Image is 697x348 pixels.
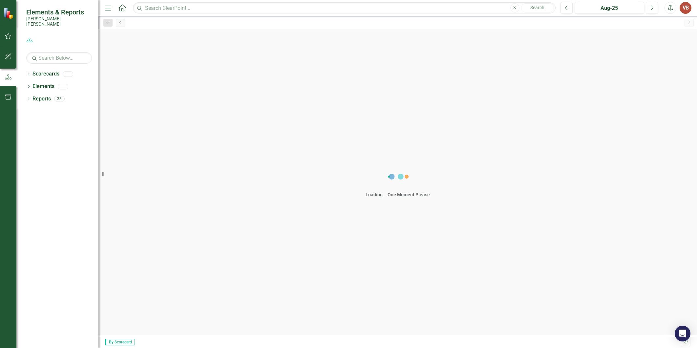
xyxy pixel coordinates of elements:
input: Search Below... [26,52,92,64]
a: Elements [32,83,54,90]
a: Reports [32,95,51,103]
div: 33 [54,96,65,102]
img: ClearPoint Strategy [3,8,15,19]
button: Aug-25 [575,2,644,14]
span: Search [530,5,544,10]
span: Elements & Reports [26,8,92,16]
a: Scorecards [32,70,59,78]
span: By Scorecard [105,339,135,345]
button: VB [680,2,691,14]
div: Aug-25 [577,4,642,12]
input: Search ClearPoint... [133,2,556,14]
div: Loading... One Moment Please [366,191,430,198]
button: Search [521,3,554,12]
div: Open Intercom Messenger [675,326,690,341]
small: [PERSON_NAME] [PERSON_NAME] [26,16,92,27]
